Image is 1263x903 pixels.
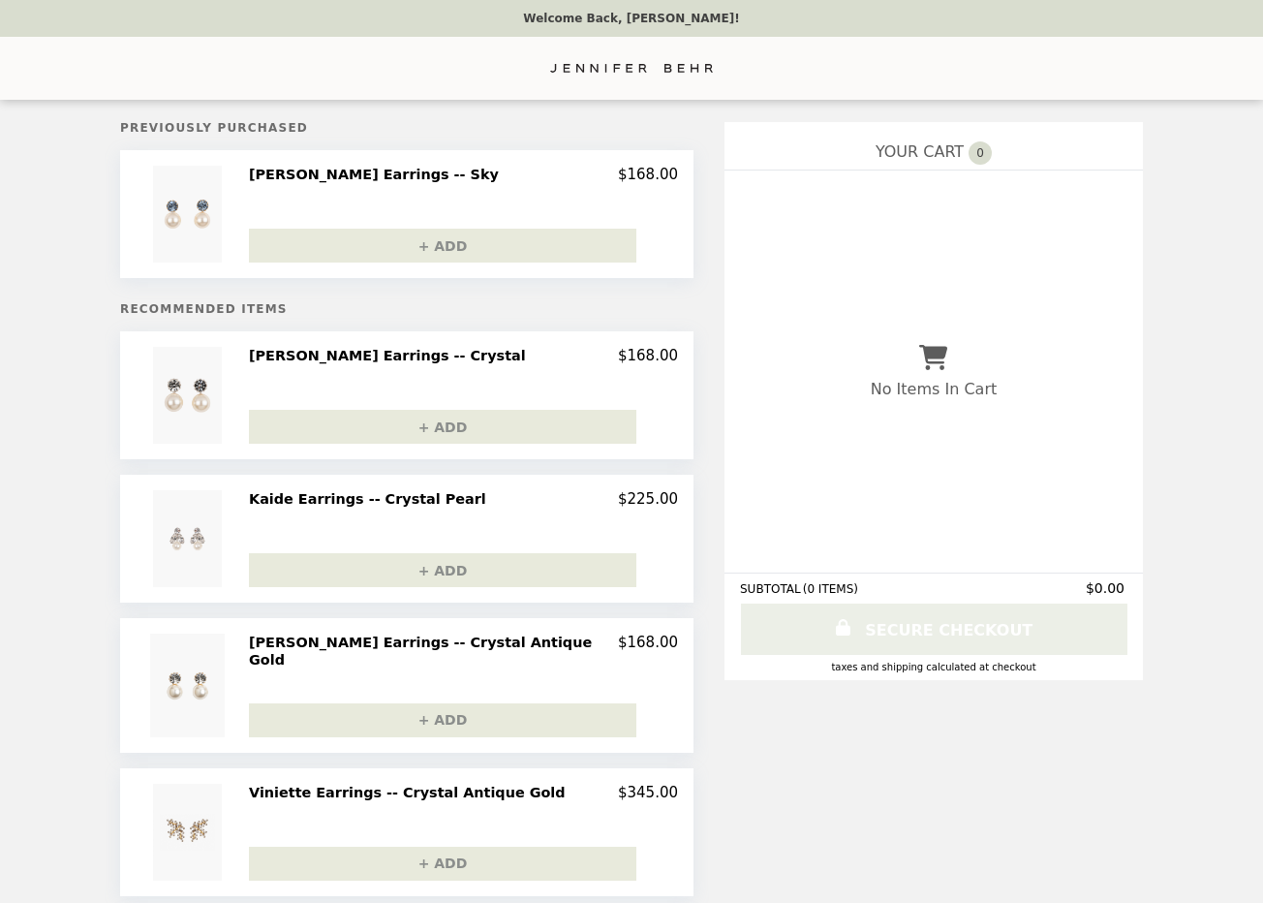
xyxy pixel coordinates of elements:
span: ( 0 ITEMS ) [803,582,858,596]
button: + ADD [249,703,636,737]
h2: [PERSON_NAME] Earrings -- Crystal Antique Gold [249,634,618,669]
img: Viniette Earrings -- Crystal Antique Gold [153,784,227,881]
button: + ADD [249,847,636,881]
p: $168.00 [618,634,678,669]
p: $168.00 [618,166,678,183]
h5: Recommended Items [120,302,693,316]
h5: Previously Purchased [120,121,693,135]
span: SUBTOTAL [740,582,803,596]
p: No Items In Cart [871,380,997,398]
div: Taxes and Shipping calculated at checkout [740,662,1127,672]
p: Welcome Back, [PERSON_NAME]! [523,12,739,25]
p: $168.00 [618,347,678,364]
button: + ADD [249,553,636,587]
p: $345.00 [618,784,678,801]
span: $0.00 [1086,580,1127,596]
h2: [PERSON_NAME] Earrings -- Crystal [249,347,534,364]
img: Ines Earrings -- Sky [153,166,227,263]
img: Ines Earrings -- Crystal [153,347,227,444]
h2: [PERSON_NAME] Earrings -- Sky [249,166,507,183]
button: + ADD [249,229,636,263]
p: $225.00 [618,490,678,508]
span: YOUR CART [876,142,964,161]
h2: Viniette Earrings -- Crystal Antique Gold [249,784,573,801]
span: 0 [969,141,992,165]
button: + ADD [249,410,636,444]
img: Kaide Earrings -- Crystal Pearl [153,490,227,587]
img: Ines Earrings -- Crystal Antique Gold [150,634,229,737]
h2: Kaide Earrings -- Crystal Pearl [249,490,494,508]
img: Brand Logo [550,48,713,88]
